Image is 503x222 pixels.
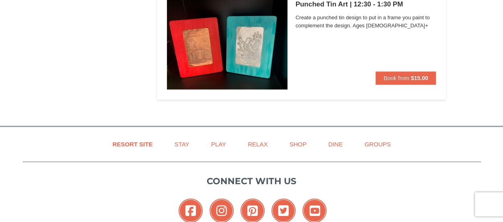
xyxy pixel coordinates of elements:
a: Stay [164,135,199,153]
p: Connect with us [23,175,481,188]
button: Book from $15.00 [376,72,436,84]
a: Relax [238,135,277,153]
span: Book from [384,75,409,81]
a: Groups [354,135,400,153]
span: Create a punched tin design to put in a frame you paint to complement the design. Ages [DEMOGRAPH... [296,14,436,30]
h5: Punched Tin Art | 12:30 - 1:30 PM [296,0,436,8]
strong: $15.00 [411,75,428,81]
a: Play [201,135,236,153]
a: Resort Site [103,135,163,153]
a: Shop [279,135,317,153]
a: Dine [318,135,353,153]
